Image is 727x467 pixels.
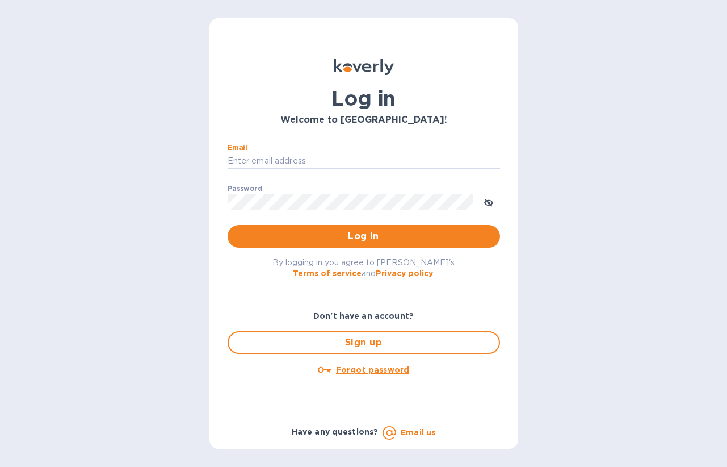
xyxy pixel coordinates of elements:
[228,144,247,151] label: Email
[228,185,262,192] label: Password
[228,225,500,248] button: Log in
[237,230,491,243] span: Log in
[238,336,490,349] span: Sign up
[401,428,435,437] a: Email us
[228,115,500,126] h3: Welcome to [GEOGRAPHIC_DATA]!
[228,153,500,170] input: Enter email address
[293,269,362,278] a: Terms of service
[477,190,500,213] button: toggle password visibility
[292,427,379,436] b: Have any questions?
[228,331,500,354] button: Sign up
[376,269,433,278] a: Privacy policy
[272,258,455,278] span: By logging in you agree to [PERSON_NAME]'s and .
[313,311,414,320] b: Don't have an account?
[334,59,394,75] img: Koverly
[228,86,500,110] h1: Log in
[336,365,409,374] u: Forgot password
